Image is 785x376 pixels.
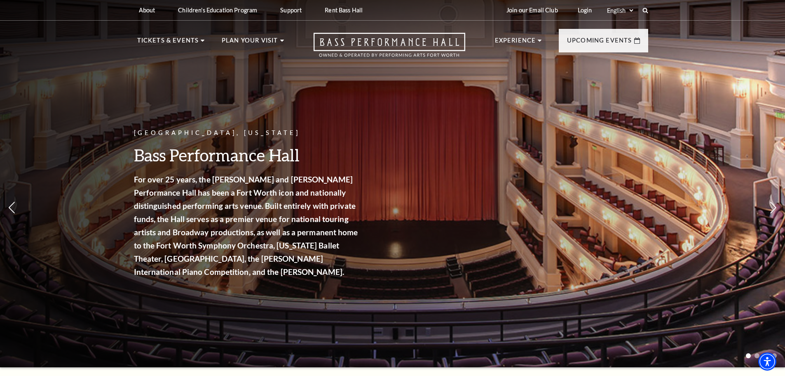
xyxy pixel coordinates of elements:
[284,33,495,65] a: Open this option
[134,144,361,166] h3: Bass Performance Hall
[134,175,358,277] strong: For over 25 years, the [PERSON_NAME] and [PERSON_NAME] Performance Hall has been a Fort Worth ico...
[139,7,155,14] p: About
[222,35,278,50] p: Plan Your Visit
[605,7,635,14] select: Select:
[280,7,302,14] p: Support
[137,35,199,50] p: Tickets & Events
[495,35,536,50] p: Experience
[325,7,363,14] p: Rent Bass Hall
[758,352,776,371] div: Accessibility Menu
[134,128,361,138] p: [GEOGRAPHIC_DATA], [US_STATE]
[178,7,257,14] p: Children's Education Program
[567,35,632,50] p: Upcoming Events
